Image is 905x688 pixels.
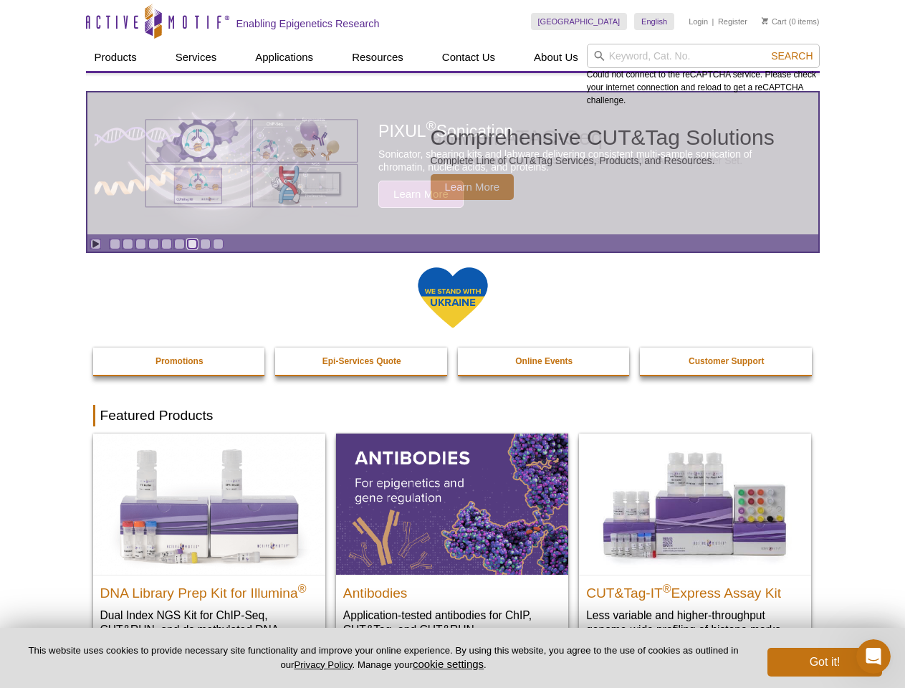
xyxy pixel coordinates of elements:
div: Could not connect to the reCAPTCHA service. Please check your internet connection and reload to g... [587,44,820,107]
p: This website uses cookies to provide necessary site functionality and improve your online experie... [23,644,744,672]
img: We Stand With Ukraine [417,266,489,330]
p: Complete Line of CUT&Tag Services, Products, and Resources. [431,154,775,167]
a: Go to slide 5 [161,239,172,249]
a: Privacy Policy [294,659,352,670]
a: DNA Library Prep Kit for Illumina DNA Library Prep Kit for Illumina® Dual Index NGS Kit for ChIP-... [93,434,325,665]
li: | [712,13,714,30]
a: Register [718,16,747,27]
a: Services [167,44,226,71]
h2: CUT&Tag-IT Express Assay Kit [586,579,804,601]
a: Go to slide 2 [123,239,133,249]
button: Got it! [767,648,882,677]
p: Dual Index NGS Kit for ChIP-Seq, CUT&RUN, and ds methylated DNA assays. [100,608,318,651]
p: Application-tested antibodies for ChIP, CUT&Tag, and CUT&RUN. [343,608,561,637]
strong: Online Events [515,356,573,366]
strong: Customer Support [689,356,764,366]
img: All Antibodies [336,434,568,574]
span: Learn More [431,174,514,200]
a: All Antibodies Antibodies Application-tested antibodies for ChIP, CUT&Tag, and CUT&RUN. [336,434,568,651]
h2: Antibodies [343,579,561,601]
a: Login [689,16,708,27]
iframe: Intercom live chat [856,639,891,674]
a: Go to slide 3 [135,239,146,249]
img: DNA Library Prep Kit for Illumina [93,434,325,574]
a: Go to slide 6 [174,239,185,249]
button: Search [767,49,817,62]
a: [GEOGRAPHIC_DATA] [531,13,628,30]
a: Resources [343,44,412,71]
a: Applications [246,44,322,71]
li: (0 items) [762,13,820,30]
p: Less variable and higher-throughput genome-wide profiling of histone marks​. [586,608,804,637]
sup: ® [298,582,307,594]
h2: Enabling Epigenetics Research [236,17,380,30]
a: Go to slide 9 [213,239,224,249]
img: Your Cart [762,17,768,24]
span: Search [771,50,813,62]
button: cookie settings [413,658,484,670]
a: Various genetic charts and diagrams. Comprehensive CUT&Tag Solutions Complete Line of CUT&Tag Ser... [87,92,818,234]
a: English [634,13,674,30]
a: Epi-Services Quote [275,348,449,375]
a: CUT&Tag-IT® Express Assay Kit CUT&Tag-IT®Express Assay Kit Less variable and higher-throughput ge... [579,434,811,651]
sup: ® [663,582,671,594]
a: Toggle autoplay [90,239,101,249]
input: Keyword, Cat. No. [587,44,820,68]
a: Go to slide 8 [200,239,211,249]
article: Comprehensive CUT&Tag Solutions [87,92,818,234]
a: Online Events [458,348,631,375]
a: Go to slide 1 [110,239,120,249]
img: Various genetic charts and diagrams. [144,118,359,209]
a: Customer Support [640,348,813,375]
a: Cart [762,16,787,27]
a: Go to slide 4 [148,239,159,249]
h2: Featured Products [93,405,813,426]
h2: DNA Library Prep Kit for Illumina [100,579,318,601]
a: About Us [525,44,587,71]
img: CUT&Tag-IT® Express Assay Kit [579,434,811,574]
a: Promotions [93,348,267,375]
h2: Comprehensive CUT&Tag Solutions [431,127,775,148]
a: Products [86,44,145,71]
a: Contact Us [434,44,504,71]
a: Go to slide 7 [187,239,198,249]
strong: Promotions [155,356,203,366]
strong: Epi-Services Quote [322,356,401,366]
